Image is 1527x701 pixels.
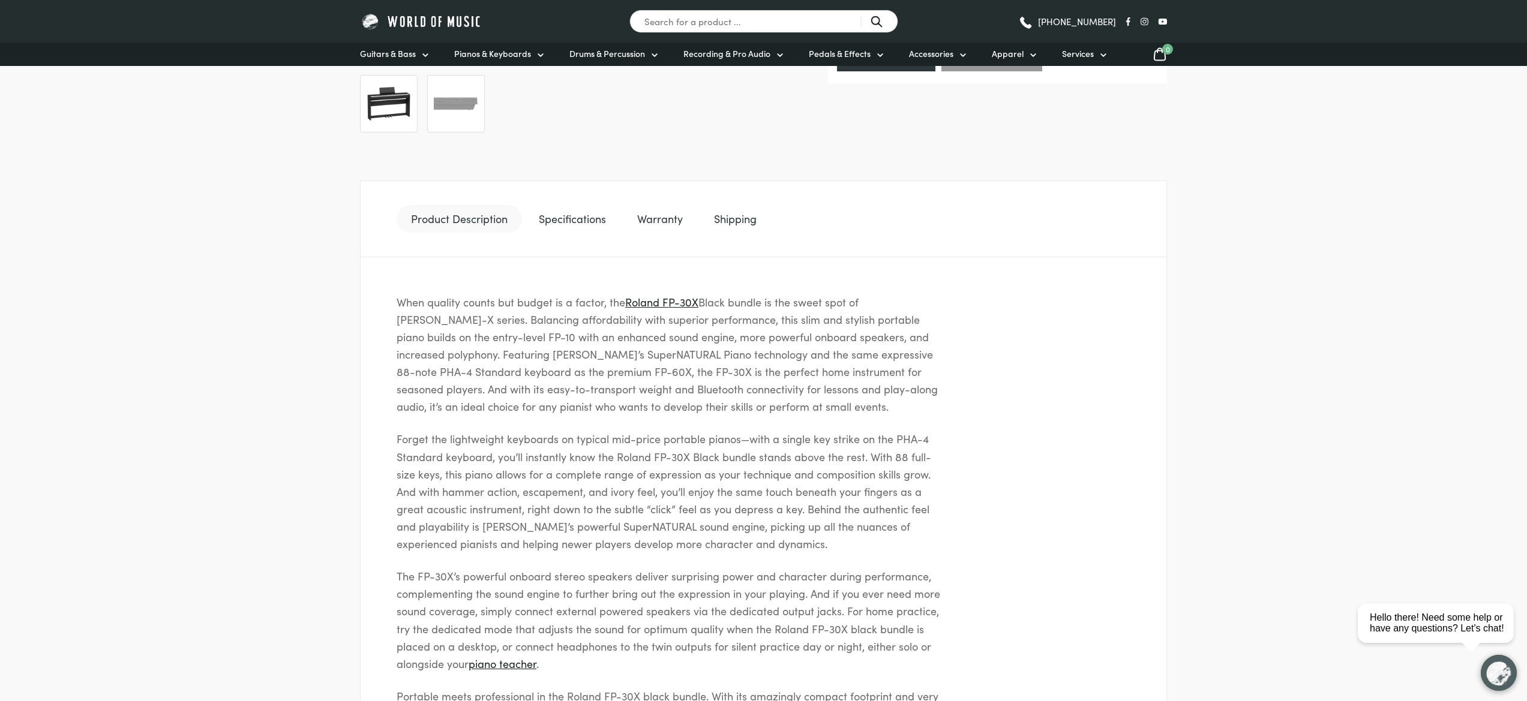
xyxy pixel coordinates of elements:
[397,293,949,416] p: When quality counts but budget is a factor, the Black bundle is the sweet spot of [PERSON_NAME]-X...
[397,205,522,233] a: Product Description
[569,47,645,60] span: Drums & Percussion
[360,47,416,60] span: Guitars & Bass
[623,205,697,233] a: Warranty
[629,10,898,33] input: Search for a product ...
[700,205,771,233] a: Shipping
[1038,17,1116,26] span: [PHONE_NUMBER]
[454,47,531,60] span: Pianos & Keyboards
[683,47,770,60] span: Recording & Pro Audio
[434,82,478,126] img: Roland FP-30X Black Bundle Digital Piano - Image 2
[992,47,1024,60] span: Apparel
[1162,44,1173,55] span: 0
[1018,13,1116,31] a: [PHONE_NUMBER]
[809,47,871,60] span: Pedals & Effects
[367,82,411,126] img: Roland FP-30X Black Bundle Digital Piano
[1353,569,1527,701] iframe: Chat with our support team
[397,430,949,552] p: Forget the lightweight keyboards on typical mid-price portable pianos—with a single key strike on...
[524,205,620,233] a: Specifications
[397,567,949,672] p: The FP-30X’s powerful onboard stereo speakers deliver surprising power and character during perfo...
[469,656,536,671] a: piano teacher
[909,47,953,60] span: Accessories
[360,12,483,31] img: World of Music
[625,294,698,309] a: Roland FP-30X
[1062,47,1094,60] span: Services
